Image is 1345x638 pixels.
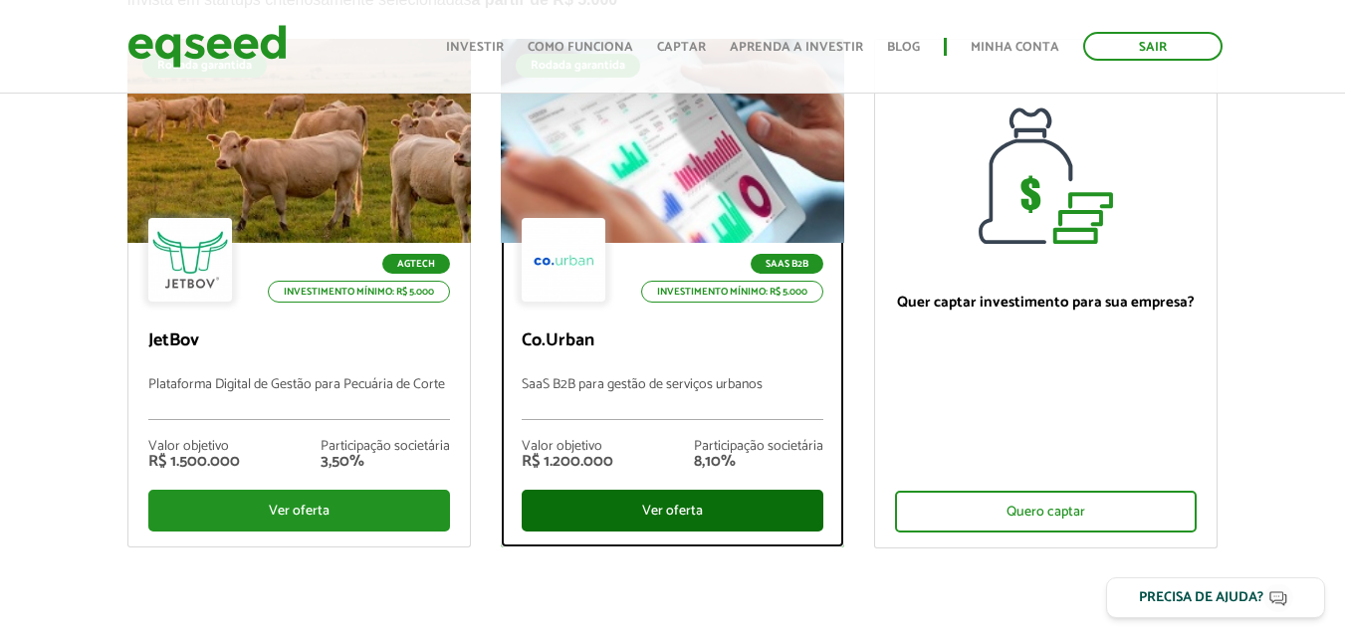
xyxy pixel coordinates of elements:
[148,440,240,454] div: Valor objetivo
[528,41,633,54] a: Como funciona
[657,41,706,54] a: Captar
[382,254,450,274] p: Agtech
[730,41,863,54] a: Aprenda a investir
[971,41,1059,54] a: Minha conta
[751,254,823,274] p: SaaS B2B
[694,440,823,454] div: Participação societária
[321,454,450,470] div: 3,50%
[321,440,450,454] div: Participação societária
[127,39,471,547] a: Rodada garantida Agtech Investimento mínimo: R$ 5.000 JetBov Plataforma Digital de Gestão para Pe...
[522,377,823,420] p: SaaS B2B para gestão de serviços urbanos
[268,281,450,303] p: Investimento mínimo: R$ 5.000
[148,330,450,352] p: JetBov
[446,41,504,54] a: Investir
[895,294,1197,312] p: Quer captar investimento para sua empresa?
[895,491,1197,532] div: Quero captar
[127,20,287,73] img: EqSeed
[887,41,920,54] a: Blog
[522,490,823,532] div: Ver oferta
[522,454,613,470] div: R$ 1.200.000
[641,281,823,303] p: Investimento mínimo: R$ 5.000
[501,39,844,547] a: Rodada garantida SaaS B2B Investimento mínimo: R$ 5.000 Co.Urban SaaS B2B para gestão de serviços...
[694,454,823,470] div: 8,10%
[148,377,450,420] p: Plataforma Digital de Gestão para Pecuária de Corte
[874,39,1218,548] a: Quer captar investimento para sua empresa? Quero captar
[148,490,450,532] div: Ver oferta
[148,454,240,470] div: R$ 1.500.000
[1083,32,1223,61] a: Sair
[522,440,613,454] div: Valor objetivo
[522,330,823,352] p: Co.Urban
